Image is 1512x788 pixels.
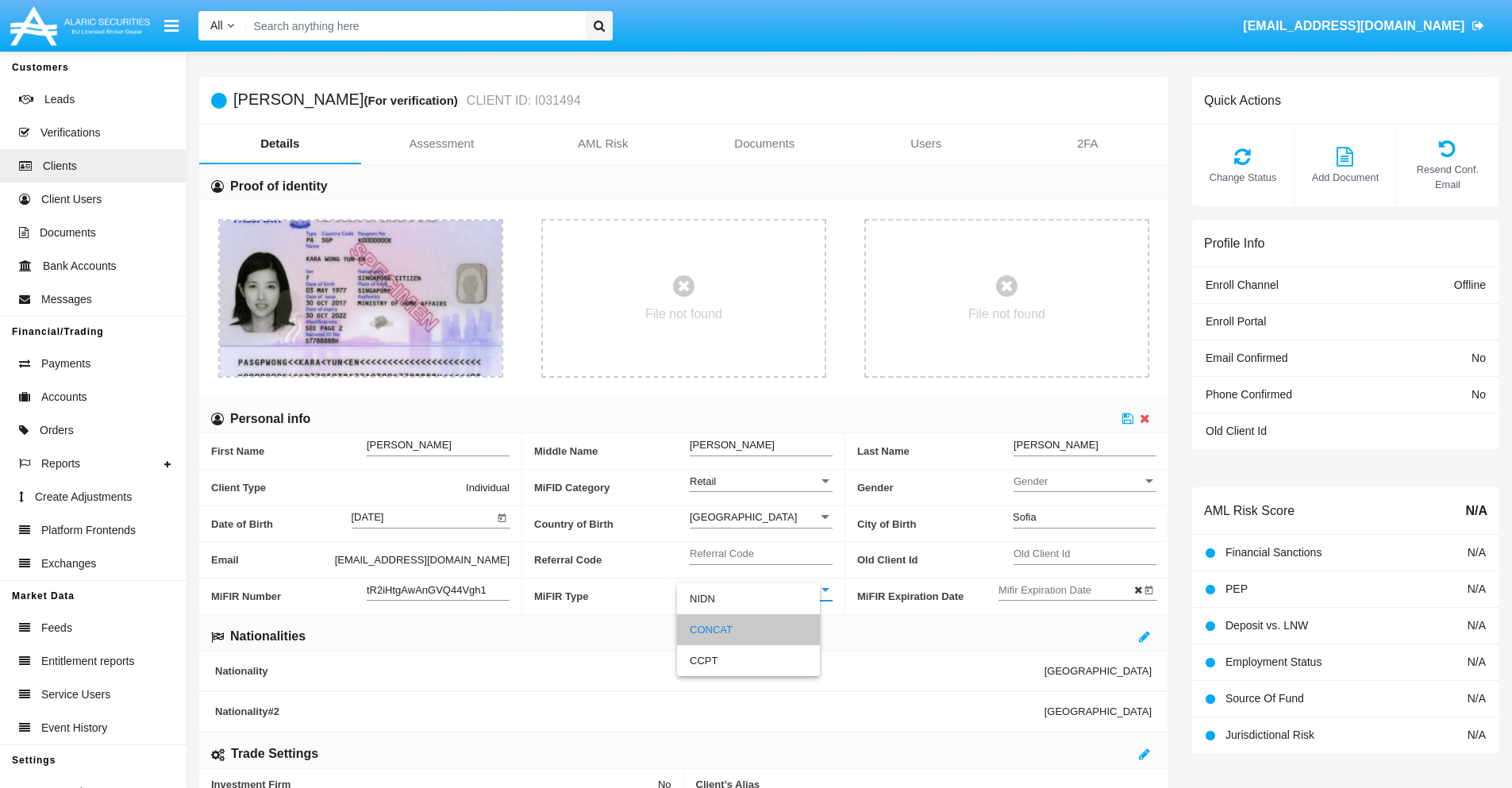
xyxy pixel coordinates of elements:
[40,125,100,141] span: Verifications
[534,506,690,542] span: Country of Birth
[215,665,1045,677] span: Nationality
[40,422,74,439] span: Orders
[1468,619,1486,632] span: N/A
[1472,352,1486,364] span: No
[364,91,462,110] div: (For verification)
[198,17,246,34] a: All
[534,433,690,469] span: Middle Name
[684,125,846,163] a: Documents
[40,225,96,241] span: Documents
[246,11,580,40] input: Search
[41,653,135,670] span: Entitlement reports
[1204,93,1281,108] h6: Quick Actions
[1225,728,1314,741] span: Jurisdictional Risk
[857,470,1014,505] span: Gender
[1225,546,1322,559] span: Financial Sanctions
[211,479,466,496] span: Client Type
[41,522,136,539] span: Platform Frontends
[211,579,367,614] span: MiFIR Number
[233,91,581,110] h5: [PERSON_NAME]
[1206,315,1266,328] span: Enroll Portal
[494,509,510,525] button: Open calendar
[43,158,77,175] span: Clients
[463,94,581,107] small: CLIENT ID: I031494
[1472,388,1486,401] span: No
[43,258,117,275] span: Bank Accounts
[1204,236,1264,251] h6: Profile Info
[845,125,1007,163] a: Users
[41,291,92,308] span: Messages
[1468,546,1486,559] span: N/A
[1225,582,1248,595] span: PEP
[230,178,328,195] h6: Proof of identity
[361,125,523,163] a: Assessment
[211,433,367,469] span: First Name
[41,620,72,636] span: Feeds
[1225,655,1322,668] span: Employment Status
[1007,125,1169,163] a: 2FA
[199,125,361,163] a: Details
[690,584,733,596] span: CONCAT
[1206,388,1292,401] span: Phone Confirmed
[44,91,75,108] span: Leads
[230,410,310,428] h6: Personal info
[1200,170,1286,185] span: Change Status
[1206,279,1279,291] span: Enroll Channel
[1225,619,1308,632] span: Deposit vs. LNW
[1225,692,1304,705] span: Source Of Fund
[1045,665,1152,677] span: [GEOGRAPHIC_DATA]
[1465,502,1487,521] span: N/A
[1141,581,1157,597] button: Open calendar
[41,356,90,372] span: Payments
[41,686,110,703] span: Service Users
[1468,728,1486,741] span: N/A
[466,479,510,496] span: Individual
[41,720,107,736] span: Event History
[857,542,1014,578] span: Old Client Id
[41,191,102,208] span: Client Users
[1468,692,1486,705] span: N/A
[857,433,1014,469] span: Last Name
[41,389,87,406] span: Accounts
[1236,4,1492,48] a: [EMAIL_ADDRESS][DOMAIN_NAME]
[230,628,306,645] h6: Nationalities
[1243,19,1464,33] span: [EMAIL_ADDRESS][DOMAIN_NAME]
[8,2,152,49] img: Logo image
[335,552,510,568] span: [EMAIL_ADDRESS][DOMAIN_NAME]
[1454,279,1486,291] span: Offline
[1206,352,1287,364] span: Email Confirmed
[35,489,132,505] span: Create Adjustments
[1204,503,1295,518] h6: AML Risk Score
[211,506,352,542] span: Date of Birth
[534,470,690,505] span: MiFID Category
[210,19,223,32] span: All
[522,125,684,163] a: AML Risk
[857,506,1013,542] span: City of Birth
[1405,162,1491,192] span: Resend Conf. Email
[1045,705,1152,717] span: [GEOGRAPHIC_DATA]
[211,552,335,568] span: Email
[41,555,96,572] span: Exchanges
[690,475,716,487] span: Retail
[215,705,1045,717] span: Nationality #2
[1206,425,1267,437] span: Old Client Id
[857,579,998,614] span: MiFIR Expiration Date
[534,579,690,614] span: MiFIR Type
[41,456,80,472] span: Reports
[1468,655,1486,668] span: N/A
[1468,582,1486,595] span: N/A
[231,745,318,763] h6: Trade Settings
[534,542,690,578] span: Referral Code
[1014,475,1142,488] span: Gender
[1302,170,1388,185] span: Add Document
